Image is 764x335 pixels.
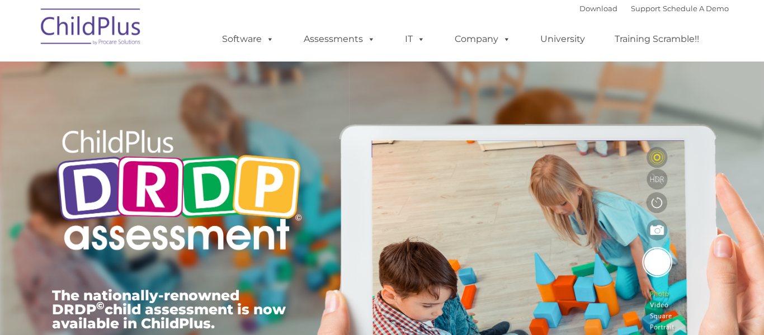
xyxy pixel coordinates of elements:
a: IT [394,28,436,50]
a: University [529,28,596,50]
a: Software [211,28,285,50]
sup: © [96,299,105,312]
img: ChildPlus by Procare Solutions [35,1,147,56]
a: Schedule A Demo [663,4,729,13]
a: Training Scramble!! [603,28,710,50]
span: The nationally-renowned DRDP child assessment is now available in ChildPlus. [52,287,286,332]
a: Company [444,28,522,50]
font: | [579,4,729,13]
a: Assessments [293,28,386,50]
a: Download [579,4,617,13]
a: Support [631,4,661,13]
img: Copyright - DRDP Logo Light [52,115,306,269]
